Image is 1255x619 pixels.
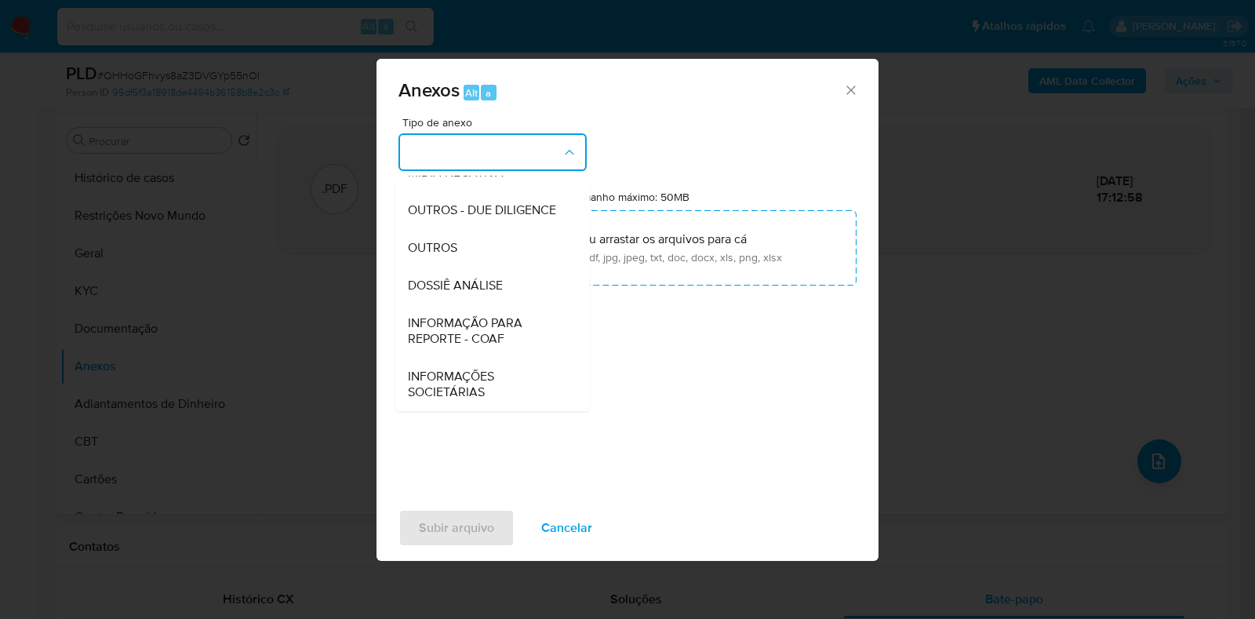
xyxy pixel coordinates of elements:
span: OUTROS - DUE DILIGENCE [408,202,556,218]
button: Fechar [843,82,857,96]
button: Cancelar [521,509,613,547]
span: MIDIA NEGATIVA [408,165,504,180]
span: OUTROS [408,240,457,256]
label: Tamanho máximo: 50MB [571,190,689,204]
span: Anexos [398,76,460,104]
span: INFORMAÇÕES SOCIETÁRIAS [408,369,568,400]
span: Tipo de anexo [402,117,591,128]
span: Alt [465,86,478,100]
span: DOSSIÊ ANÁLISE [408,278,503,293]
span: a [486,86,491,100]
span: INFORMAÇÃO PARA REPORTE - COAF [408,315,568,347]
span: Cancelar [541,511,592,545]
